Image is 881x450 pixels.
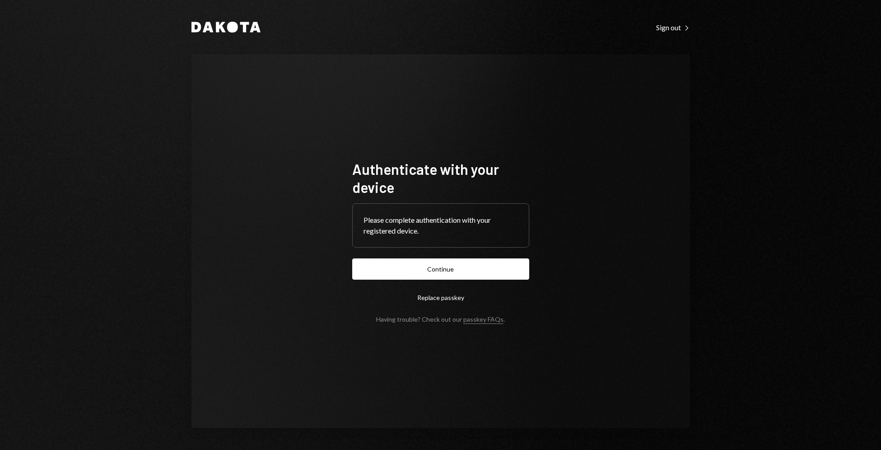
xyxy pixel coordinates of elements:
button: Continue [352,258,529,280]
div: Sign out [656,23,690,32]
div: Having trouble? Check out our . [376,315,505,323]
button: Replace passkey [352,287,529,308]
a: passkey FAQs [463,315,503,324]
h1: Authenticate with your device [352,160,529,196]
div: Please complete authentication with your registered device. [364,215,518,236]
a: Sign out [656,22,690,32]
